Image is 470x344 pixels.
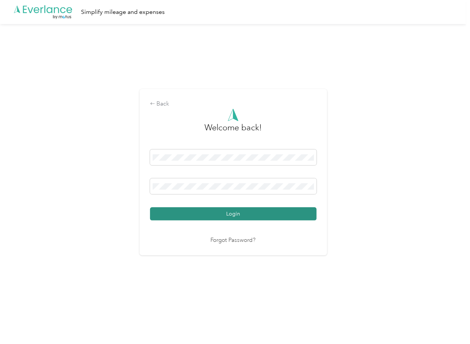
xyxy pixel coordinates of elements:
div: Back [150,100,317,109]
a: Forgot Password? [211,236,256,245]
button: Login [150,207,317,220]
iframe: Everlance-gr Chat Button Frame [428,302,470,344]
div: Simplify mileage and expenses [81,8,165,17]
h3: greeting [204,121,262,142]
